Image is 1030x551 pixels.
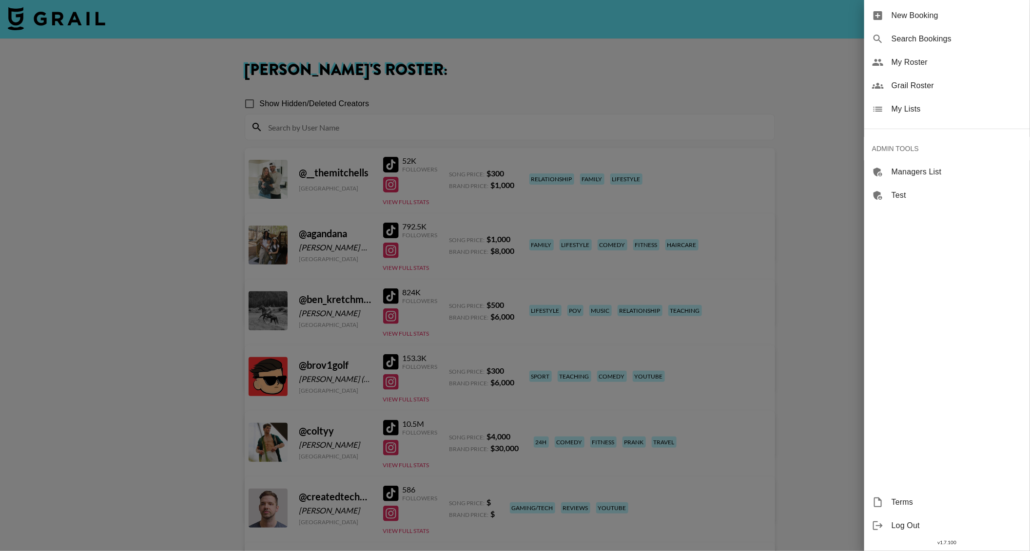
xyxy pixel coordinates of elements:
span: My Roster [892,57,1022,68]
span: Managers List [892,166,1022,178]
div: Grail Roster [864,74,1030,97]
div: Terms [864,491,1030,514]
span: Terms [892,496,1022,508]
div: My Lists [864,97,1030,121]
div: v 1.7.100 [864,537,1030,548]
span: Test [892,190,1022,201]
span: My Lists [892,103,1022,115]
span: New Booking [892,10,1022,21]
div: Log Out [864,514,1030,537]
span: Search Bookings [892,33,1022,45]
span: Grail Roster [892,80,1022,92]
div: My Roster [864,51,1030,74]
div: ADMIN TOOLS [864,137,1030,160]
div: Search Bookings [864,27,1030,51]
span: Log Out [892,520,1022,532]
div: New Booking [864,4,1030,27]
div: Test [864,184,1030,207]
div: Managers List [864,160,1030,184]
